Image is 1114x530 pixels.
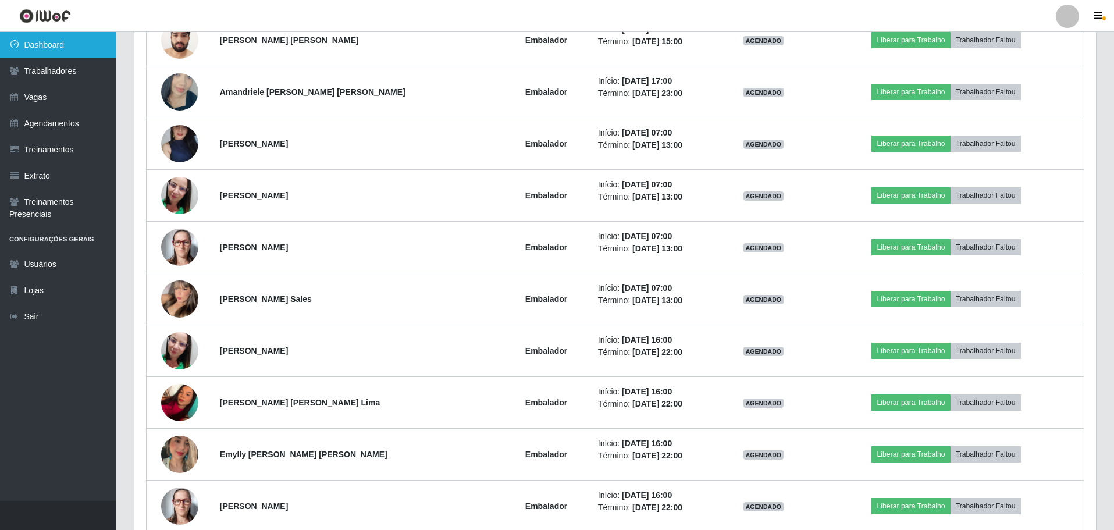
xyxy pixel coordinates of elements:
[220,35,359,45] strong: [PERSON_NAME] [PERSON_NAME]
[598,386,711,398] li: Início:
[632,244,682,253] time: [DATE] 13:00
[632,399,682,408] time: [DATE] 22:00
[161,318,198,384] img: 1691680846628.jpeg
[632,296,682,305] time: [DATE] 13:00
[525,346,567,355] strong: Embalador
[622,335,672,344] time: [DATE] 16:00
[220,139,288,148] strong: [PERSON_NAME]
[951,187,1021,204] button: Trabalhador Faltou
[161,378,198,427] img: 1733184056200.jpeg
[598,398,711,410] li: Término:
[871,239,950,255] button: Liberar para Trabalho
[525,243,567,252] strong: Embalador
[525,398,567,407] strong: Embalador
[525,501,567,511] strong: Embalador
[951,239,1021,255] button: Trabalhador Faltou
[622,490,672,500] time: [DATE] 16:00
[220,87,405,97] strong: Amandriele [PERSON_NAME] [PERSON_NAME]
[622,283,672,293] time: [DATE] 07:00
[220,450,387,459] strong: Emylly [PERSON_NAME] [PERSON_NAME]
[951,446,1021,463] button: Trabalhador Faltou
[951,343,1021,359] button: Trabalhador Faltou
[598,230,711,243] li: Início:
[871,498,950,514] button: Liberar para Trabalho
[743,243,784,252] span: AGENDADO
[598,346,711,358] li: Término:
[161,162,198,229] img: 1691680846628.jpeg
[871,291,950,307] button: Liberar para Trabalho
[743,140,784,149] span: AGENDADO
[161,229,198,266] img: 1750597929340.jpeg
[525,139,567,148] strong: Embalador
[598,75,711,87] li: Início:
[161,273,198,325] img: 1752756921028.jpeg
[161,59,198,125] img: 1751387088285.jpeg
[622,180,672,189] time: [DATE] 07:00
[598,294,711,307] li: Término:
[220,346,288,355] strong: [PERSON_NAME]
[598,489,711,501] li: Início:
[632,88,682,98] time: [DATE] 23:00
[743,36,784,45] span: AGENDADO
[598,450,711,462] li: Término:
[743,191,784,201] span: AGENDADO
[525,294,567,304] strong: Embalador
[220,398,380,407] strong: [PERSON_NAME] [PERSON_NAME] Lima
[743,347,784,356] span: AGENDADO
[598,127,711,139] li: Início:
[161,102,198,185] img: 1713319279293.jpeg
[871,343,950,359] button: Liberar para Trabalho
[871,84,950,100] button: Liberar para Trabalho
[951,84,1021,100] button: Trabalhador Faltou
[951,32,1021,48] button: Trabalhador Faltou
[743,295,784,304] span: AGENDADO
[632,192,682,201] time: [DATE] 13:00
[220,243,288,252] strong: [PERSON_NAME]
[871,446,950,463] button: Liberar para Trabalho
[743,88,784,97] span: AGENDADO
[220,501,288,511] strong: [PERSON_NAME]
[622,439,672,448] time: [DATE] 16:00
[951,291,1021,307] button: Trabalhador Faltou
[622,76,672,86] time: [DATE] 17:00
[598,191,711,203] li: Término:
[598,437,711,450] li: Início:
[525,450,567,459] strong: Embalador
[951,498,1021,514] button: Trabalhador Faltou
[161,488,198,525] img: 1750597929340.jpeg
[622,232,672,241] time: [DATE] 07:00
[871,187,950,204] button: Liberar para Trabalho
[598,243,711,255] li: Término:
[632,451,682,460] time: [DATE] 22:00
[632,347,682,357] time: [DATE] 22:00
[220,294,312,304] strong: [PERSON_NAME] Sales
[951,394,1021,411] button: Trabalhador Faltou
[951,136,1021,152] button: Trabalhador Faltou
[19,9,71,23] img: CoreUI Logo
[598,334,711,346] li: Início:
[632,37,682,46] time: [DATE] 15:00
[525,35,567,45] strong: Embalador
[871,394,950,411] button: Liberar para Trabalho
[743,450,784,460] span: AGENDADO
[161,421,198,488] img: 1734350453965.jpeg
[632,503,682,512] time: [DATE] 22:00
[598,87,711,99] li: Término:
[220,191,288,200] strong: [PERSON_NAME]
[622,128,672,137] time: [DATE] 07:00
[871,32,950,48] button: Liberar para Trabalho
[598,179,711,191] li: Início:
[598,139,711,151] li: Término:
[743,399,784,408] span: AGENDADO
[525,87,567,97] strong: Embalador
[525,191,567,200] strong: Embalador
[598,501,711,514] li: Término:
[871,136,950,152] button: Liberar para Trabalho
[622,387,672,396] time: [DATE] 16:00
[632,140,682,150] time: [DATE] 13:00
[598,35,711,48] li: Término:
[743,502,784,511] span: AGENDADO
[161,15,198,65] img: 1753109015697.jpeg
[598,282,711,294] li: Início:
